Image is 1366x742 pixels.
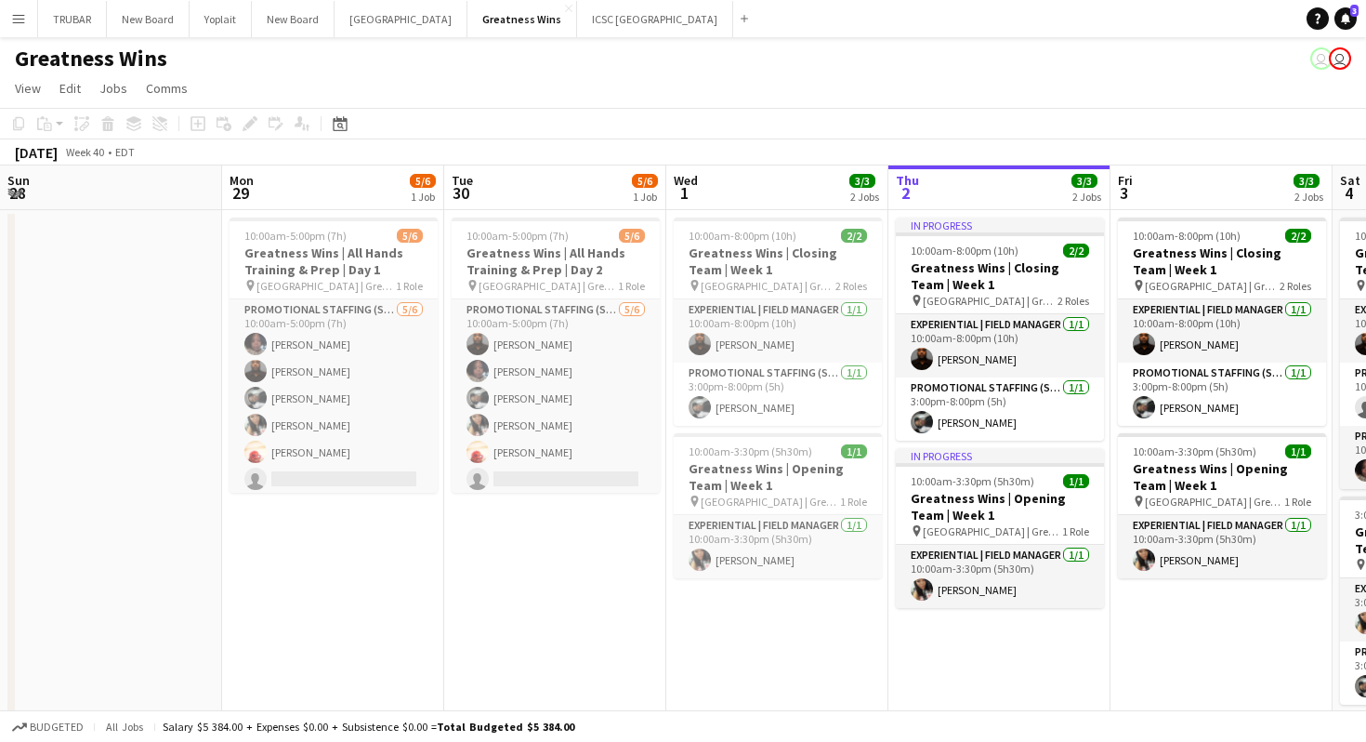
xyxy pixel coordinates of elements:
[15,143,58,162] div: [DATE]
[7,172,30,189] span: Sun
[893,182,919,204] span: 2
[1118,299,1326,363] app-card-role: Experiential | Field Manager1/110:00am-8:00pm (10h)[PERSON_NAME]
[479,279,618,293] span: [GEOGRAPHIC_DATA] | Greatness Wins Store
[1057,294,1089,308] span: 2 Roles
[896,378,1104,441] app-card-role: Promotional Staffing (Sales Staff)1/13:00pm-8:00pm (5h)[PERSON_NAME]
[107,1,190,37] button: New Board
[102,720,147,734] span: All jobs
[835,279,867,293] span: 2 Roles
[618,279,645,293] span: 1 Role
[230,172,254,189] span: Mon
[674,515,882,578] app-card-role: Experiential | Field Manager1/110:00am-3:30pm (5h30m)[PERSON_NAME]
[671,182,698,204] span: 1
[674,218,882,426] app-job-card: 10:00am-8:00pm (10h)2/2Greatness Wins | Closing Team | Week 1 [GEOGRAPHIC_DATA] | Greatness Wins ...
[896,448,1104,463] div: In progress
[1118,515,1326,578] app-card-role: Experiential | Field Manager1/110:00am-3:30pm (5h30m)[PERSON_NAME]
[911,474,1034,488] span: 10:00am-3:30pm (5h30m)
[15,45,167,73] h1: Greatness Wins
[256,279,396,293] span: [GEOGRAPHIC_DATA] | Greatness Wins Store
[1063,474,1089,488] span: 1/1
[1118,363,1326,426] app-card-role: Promotional Staffing (Sales Staff)1/13:00pm-8:00pm (5h)[PERSON_NAME]
[335,1,467,37] button: [GEOGRAPHIC_DATA]
[896,259,1104,293] h3: Greatness Wins | Closing Team | Week 1
[674,299,882,363] app-card-role: Experiential | Field Manager1/110:00am-8:00pm (10h)[PERSON_NAME]
[1337,182,1360,204] span: 4
[397,229,423,243] span: 5/6
[1115,182,1133,204] span: 3
[230,218,438,493] app-job-card: 10:00am-5:00pm (7h)5/6Greatness Wins | All Hands Training & Prep | Day 1 [GEOGRAPHIC_DATA] | Grea...
[163,720,574,734] div: Salary $5 384.00 + Expenses $0.00 + Subsistence $0.00 =
[633,190,657,204] div: 1 Job
[7,76,48,100] a: View
[92,76,135,100] a: Jobs
[849,174,875,188] span: 3/3
[619,229,645,243] span: 5/6
[61,145,108,159] span: Week 40
[5,182,30,204] span: 28
[1118,460,1326,494] h3: Greatness Wins | Opening Team | Week 1
[99,80,127,97] span: Jobs
[1285,444,1311,458] span: 1/1
[410,174,436,188] span: 5/6
[1294,174,1320,188] span: 3/3
[1340,172,1360,189] span: Sat
[1285,229,1311,243] span: 2/2
[15,80,41,97] span: View
[1118,433,1326,578] app-job-card: 10:00am-3:30pm (5h30m)1/1Greatness Wins | Opening Team | Week 1 [GEOGRAPHIC_DATA] | Greatness Win...
[1072,190,1101,204] div: 2 Jobs
[30,721,84,734] span: Budgeted
[689,229,796,243] span: 10:00am-8:00pm (10h)
[896,218,1104,441] app-job-card: In progress10:00am-8:00pm (10h)2/2Greatness Wins | Closing Team | Week 1 [GEOGRAPHIC_DATA] | Grea...
[466,229,569,243] span: 10:00am-5:00pm (7h)
[138,76,195,100] a: Comms
[896,490,1104,523] h3: Greatness Wins | Opening Team | Week 1
[452,245,660,278] h3: Greatness Wins | All Hands Training & Prep | Day 2
[1145,279,1280,293] span: [GEOGRAPHIC_DATA] | Greatness Wins Store
[230,245,438,278] h3: Greatness Wins | All Hands Training & Prep | Day 1
[674,172,698,189] span: Wed
[411,190,435,204] div: 1 Job
[1334,7,1357,30] a: 3
[437,720,574,734] span: Total Budgeted $5 384.00
[674,363,882,426] app-card-role: Promotional Staffing (Sales Staff)1/13:00pm-8:00pm (5h)[PERSON_NAME]
[190,1,252,37] button: Yoplait
[840,495,867,509] span: 1 Role
[1350,5,1359,17] span: 3
[674,245,882,278] h3: Greatness Wins | Closing Team | Week 1
[850,190,879,204] div: 2 Jobs
[701,495,840,509] span: [GEOGRAPHIC_DATA] | Greatness Wins Store
[923,294,1057,308] span: [GEOGRAPHIC_DATA] | Greatness Wins Store
[1310,47,1333,70] app-user-avatar: Jamaal Jemmott
[577,1,733,37] button: ICSC [GEOGRAPHIC_DATA]
[1329,47,1351,70] app-user-avatar: Jamaal Jemmott
[923,524,1062,538] span: [GEOGRAPHIC_DATA] | Greatness Wins Store
[252,1,335,37] button: New Board
[911,244,1018,258] span: 10:00am-8:00pm (10h)
[896,172,919,189] span: Thu
[452,172,473,189] span: Tue
[1133,444,1256,458] span: 10:00am-3:30pm (5h30m)
[59,80,81,97] span: Edit
[896,545,1104,608] app-card-role: Experiential | Field Manager1/110:00am-3:30pm (5h30m)[PERSON_NAME]
[1071,174,1097,188] span: 3/3
[1145,495,1284,509] span: [GEOGRAPHIC_DATA] | Greatness Wins Store
[896,448,1104,608] app-job-card: In progress10:00am-3:30pm (5h30m)1/1Greatness Wins | Opening Team | Week 1 [GEOGRAPHIC_DATA] | Gr...
[115,145,135,159] div: EDT
[452,218,660,493] app-job-card: 10:00am-5:00pm (7h)5/6Greatness Wins | All Hands Training & Prep | Day 2 [GEOGRAPHIC_DATA] | Grea...
[1118,218,1326,426] app-job-card: 10:00am-8:00pm (10h)2/2Greatness Wins | Closing Team | Week 1 [GEOGRAPHIC_DATA] | Greatness Wins ...
[896,218,1104,232] div: In progress
[1284,495,1311,509] span: 1 Role
[467,1,577,37] button: Greatness Wins
[632,174,658,188] span: 5/6
[244,229,347,243] span: 10:00am-5:00pm (7h)
[38,1,107,37] button: TRUBAR
[689,444,812,458] span: 10:00am-3:30pm (5h30m)
[230,299,438,497] app-card-role: Promotional Staffing (Sales Staff)5/610:00am-5:00pm (7h)[PERSON_NAME][PERSON_NAME][PERSON_NAME][P...
[1280,279,1311,293] span: 2 Roles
